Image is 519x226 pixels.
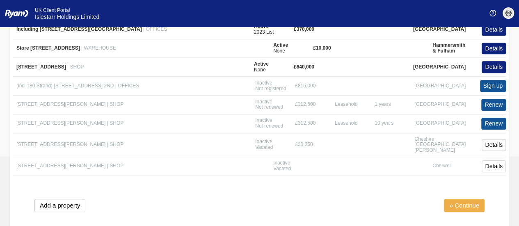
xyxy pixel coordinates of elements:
[255,123,283,129] span: Not renewed
[414,137,466,153] span: Cheshire [GEOGRAPHIC_DATA][PERSON_NAME]
[107,163,123,169] span: | SHOP
[254,61,269,67] span: Active
[444,199,485,212] a: » Continue
[335,102,357,107] span: Leasehold
[313,46,331,51] span: £10,000
[67,64,84,70] span: | SHOP
[255,99,272,105] span: Inactive
[16,101,105,107] span: [STREET_ADDRESS][PERSON_NAME]
[489,10,496,16] img: Help
[273,166,291,171] span: Vacated
[255,80,272,86] span: Inactive
[255,86,286,91] span: Not registered
[294,27,314,32] span: £370,000
[143,26,167,32] span: | OFFICES
[255,104,283,110] span: Not renewed
[295,102,316,107] span: £312,500
[413,27,466,32] span: [GEOGRAPHIC_DATA]
[16,64,66,70] span: [STREET_ADDRESS]
[414,102,466,107] span: [GEOGRAPHIC_DATA]
[481,118,506,130] button: Renew
[375,102,391,107] span: 1 years
[16,142,105,147] span: [STREET_ADDRESS][PERSON_NAME]
[295,83,316,89] span: £815,000
[35,7,70,13] span: UK Client Portal
[16,163,105,169] span: [STREET_ADDRESS][PERSON_NAME]
[481,99,506,111] button: Renew
[115,83,139,89] span: | OFFICES
[375,121,393,126] span: 10 years
[295,121,316,126] span: £312,500
[482,61,506,73] button: Details
[273,43,288,54] div: None
[107,142,123,147] span: | SHOP
[413,64,466,70] span: [GEOGRAPHIC_DATA]
[16,83,114,89] span: (incl 180 Strand) [STREET_ADDRESS] 2ND
[35,14,99,20] span: Islestarr Holdings Limited
[107,101,123,107] span: | SHOP
[255,139,272,144] span: Inactive
[107,120,123,126] span: | SHOP
[432,163,452,169] span: Cherwell
[16,120,105,126] span: [STREET_ADDRESS][PERSON_NAME]
[482,43,506,55] button: Details
[414,83,466,89] span: [GEOGRAPHIC_DATA]
[505,10,512,16] img: settings
[273,160,290,166] span: Inactive
[335,121,357,126] span: Leasehold
[34,199,85,212] button: Add a property
[254,62,269,73] div: None
[16,26,142,32] span: Including [STREET_ADDRESS][GEOGRAPHIC_DATA]
[16,45,80,51] span: Store [STREET_ADDRESS]
[480,80,506,92] button: Sign up
[482,160,506,172] button: Details
[294,64,314,70] span: £640,000
[255,117,272,123] span: Inactive
[81,45,116,51] span: | WAREHOUSE
[414,121,466,126] span: [GEOGRAPHIC_DATA]
[273,42,288,48] span: Active
[254,24,274,35] div: 2023 List
[295,142,313,148] span: £30,250
[255,144,273,150] span: Vacated
[482,24,506,36] button: Details
[482,139,506,151] button: Details
[432,43,466,54] span: Hammersmith & Fulham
